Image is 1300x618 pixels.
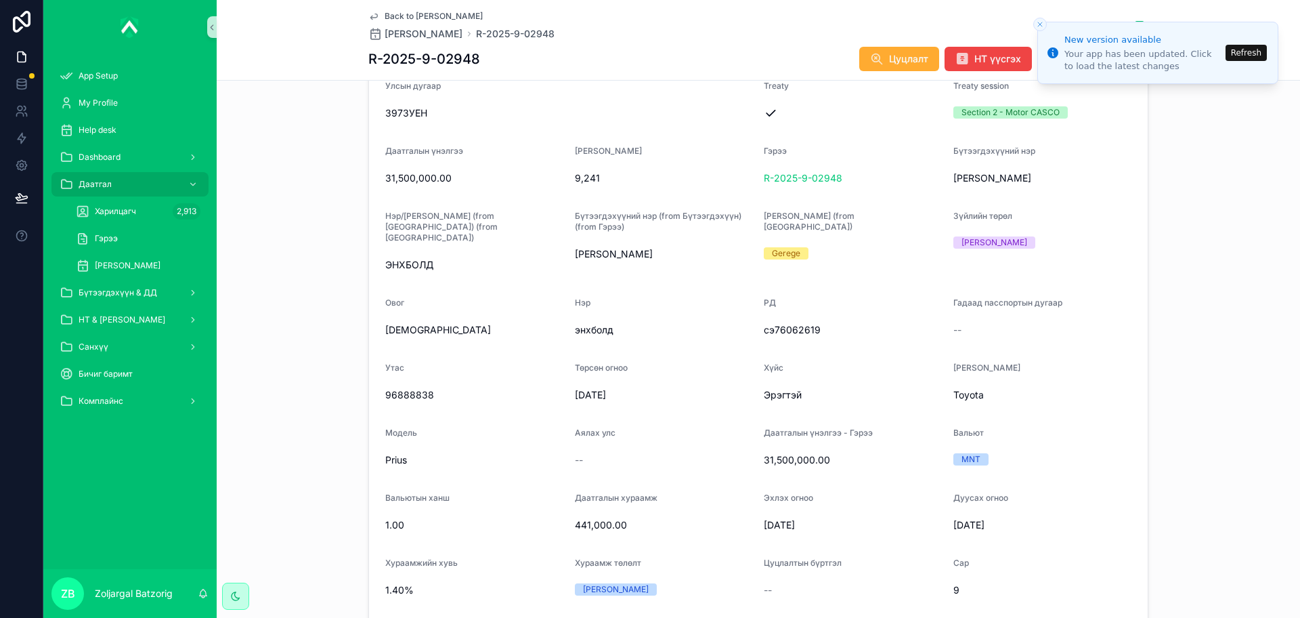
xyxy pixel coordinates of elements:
span: -- [764,583,772,597]
a: Back to [PERSON_NAME] [368,11,483,22]
div: MNT [961,453,980,466]
div: scrollable content [43,54,217,431]
a: Dashboard [51,145,209,169]
button: Close toast [1033,18,1047,31]
span: Нэр [575,297,590,308]
span: Даатгал [79,179,112,190]
span: [PERSON_NAME] (from [GEOGRAPHIC_DATA]) [764,211,854,232]
div: [PERSON_NAME] [583,583,649,596]
a: Бичиг баримт [51,362,209,386]
p: Zoljargal Batzorig [95,587,173,600]
span: Toyota [953,388,1132,402]
span: Цуцлалтын бүртгэл [764,558,842,568]
span: Санхүү [79,342,108,352]
a: Бүтээгдэхүүн & ДД [51,281,209,305]
span: Дуусах огноо [953,493,1008,503]
span: Бүтээгдэхүүний нэр [953,146,1035,156]
span: 31,500,000.00 [764,453,942,467]
span: 1.00 [385,518,564,532]
span: 9 [953,583,1132,597]
span: НТ & [PERSON_NAME] [79,314,165,325]
span: -- [953,323,961,337]
div: Gerege [772,247,800,260]
span: Хураамж төлөлт [575,558,641,568]
div: [PERSON_NAME] [961,236,1027,249]
span: 96888838 [385,388,564,402]
span: [DATE] [764,518,942,532]
div: Your app has been updated. Click to load the latest changes [1064,48,1221,73]
a: НТ & [PERSON_NAME] [51,308,209,332]
a: [PERSON_NAME] [68,253,209,278]
span: Зүйлийн төрөл [953,211,1012,221]
span: Даатгалын үнэлгээ [385,146,463,156]
a: Гэрээ [68,226,209,251]
span: [DATE] [575,388,754,402]
span: Нэр/[PERSON_NAME] (from [GEOGRAPHIC_DATA]) (from [GEOGRAPHIC_DATA]) [385,211,498,243]
span: 9,241 [575,171,754,185]
span: Вальютын ханш [385,493,450,503]
span: ZB [61,585,75,602]
span: [DEMOGRAPHIC_DATA] [385,323,564,337]
span: Гадаад пасспортын дугаар [953,297,1062,308]
span: Dashboard [79,152,121,163]
span: Treaty [764,81,789,91]
span: Бүтээгдэхүүн & ДД [79,287,157,298]
span: 3973УЕН [385,106,753,120]
span: Эхлэх огноо [764,493,813,503]
span: Хүйс [764,363,783,373]
a: Help desk [51,118,209,142]
span: [DATE] [953,518,1132,532]
span: Гэрээ [95,233,118,244]
span: Prius [385,453,564,467]
span: сэ76062619 [764,323,942,337]
span: [PERSON_NAME] [953,171,1132,185]
img: App logo [121,16,139,38]
a: Даатгал [51,172,209,197]
span: Бичиг баримт [79,369,133,379]
span: Гэрээ [764,146,787,156]
a: Санхүү [51,335,209,359]
a: R-2025-9-02948 [764,171,842,185]
div: Section 2 - Motor CASCO [961,106,1060,119]
div: 2,913 [173,203,200,220]
span: Овог [385,297,404,308]
span: [PERSON_NAME] [953,363,1020,373]
span: [PERSON_NAME] [575,146,642,156]
span: 1.40% [385,583,564,597]
span: App Setup [79,70,118,81]
a: R-2025-9-02948 [476,27,555,41]
span: Хураамжийн хувь [385,558,458,568]
span: НТ үүсгэх [974,52,1021,66]
span: 31,500,000.00 [385,171,564,185]
span: Бүтээгдэхүүний нэр (from Бүтээгдэхүүн) (from Гэрээ) [575,211,741,232]
span: Сар [953,558,969,568]
span: Даатгалын үнэлгээ - Гэрээ [764,428,873,438]
span: Аялах улс [575,428,615,438]
span: Улсын дугаар [385,81,441,91]
span: Төрсөн огноо [575,363,628,373]
a: Комплайнс [51,389,209,413]
h1: R-2025-9-02948 [368,49,480,68]
a: Харилцагч2,913 [68,199,209,224]
span: энхболд [575,323,754,337]
span: РД [764,297,776,308]
span: Help desk [79,125,116,136]
span: ЭНХБОЛД [385,258,564,272]
span: Treaty session [953,81,1009,91]
span: Комплайнс [79,396,123,407]
span: Эрэгтэй [764,388,942,402]
span: Утас [385,363,404,373]
button: Refresh [1226,45,1267,61]
a: App Setup [51,64,209,88]
div: New version available [1064,33,1221,47]
span: [PERSON_NAME] [385,27,462,41]
span: Вальют [953,428,984,438]
span: Модель [385,428,417,438]
a: [PERSON_NAME] [368,27,462,41]
span: Даатгалын хураамж [575,493,657,503]
a: My Profile [51,91,209,115]
span: [PERSON_NAME] [95,260,160,271]
button: НТ үүсгэх [945,47,1032,71]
